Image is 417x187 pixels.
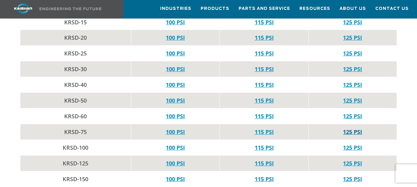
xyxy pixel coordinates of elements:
a: 115 PSI [255,65,274,73]
a: Parts and Service [239,0,290,17]
a: 100 PSI [166,160,185,167]
a: 125 PSI [343,175,362,183]
a: 125 PSI [343,81,362,88]
a: 115 PSI [255,112,274,120]
a: Contact Us [375,0,409,17]
td: KRSD-15 [20,14,131,30]
a: 115 PSI [255,97,274,104]
a: 100 PSI [166,18,185,26]
td: KRSD-50 [20,93,131,108]
a: 100 PSI [166,175,185,183]
td: KRSD-75 [20,124,131,140]
a: 115 PSI [255,160,274,167]
td: KRSD-20 [20,30,131,46]
a: 100 PSI [166,34,185,41]
a: 115 PSI [255,175,274,183]
a: 115 PSI [255,18,274,26]
span: Parts and Service [239,5,290,12]
a: 100 PSI [166,50,185,57]
a: 125 PSI [343,160,362,167]
a: Resources [299,0,330,17]
td: KRSD-40 [20,77,131,93]
a: 125 PSI [343,128,362,136]
a: 125 PSI [343,112,362,120]
span: Products [201,5,229,12]
a: 115 PSI [255,144,274,151]
a: 115 PSI [255,50,274,57]
td: KRSD-125 [20,156,131,171]
a: 125 PSI [343,18,362,26]
a: 100 PSI [166,128,185,136]
a: 125 PSI [343,50,362,57]
span: Industries [160,5,191,12]
td: KRSD-100 [20,140,131,156]
a: 125 PSI [343,97,362,104]
a: 100 PSI [166,81,185,88]
a: 100 PSI [166,112,185,120]
td: KRSD-150 [20,171,131,187]
span: About Us [340,5,366,12]
a: 100 PSI [166,144,185,151]
a: Products [201,0,229,17]
a: 100 PSI [166,65,185,73]
td: KRSD-30 [20,61,131,77]
td: KRSD-25 [20,46,131,61]
a: 100 PSI [166,97,185,104]
td: KRSD-60 [20,108,131,124]
a: 125 PSI [343,34,362,41]
a: About Us [340,0,366,17]
span: Resources [299,5,330,12]
a: Industries [160,0,191,17]
a: 125 PSI [343,144,362,151]
img: Engineering the future [40,7,101,10]
span: Contact Us [375,5,409,12]
a: 125 PSI [343,65,362,73]
a: 115 PSI [255,128,274,136]
a: 115 PSI [255,81,274,88]
a: 115 PSI [255,34,274,41]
